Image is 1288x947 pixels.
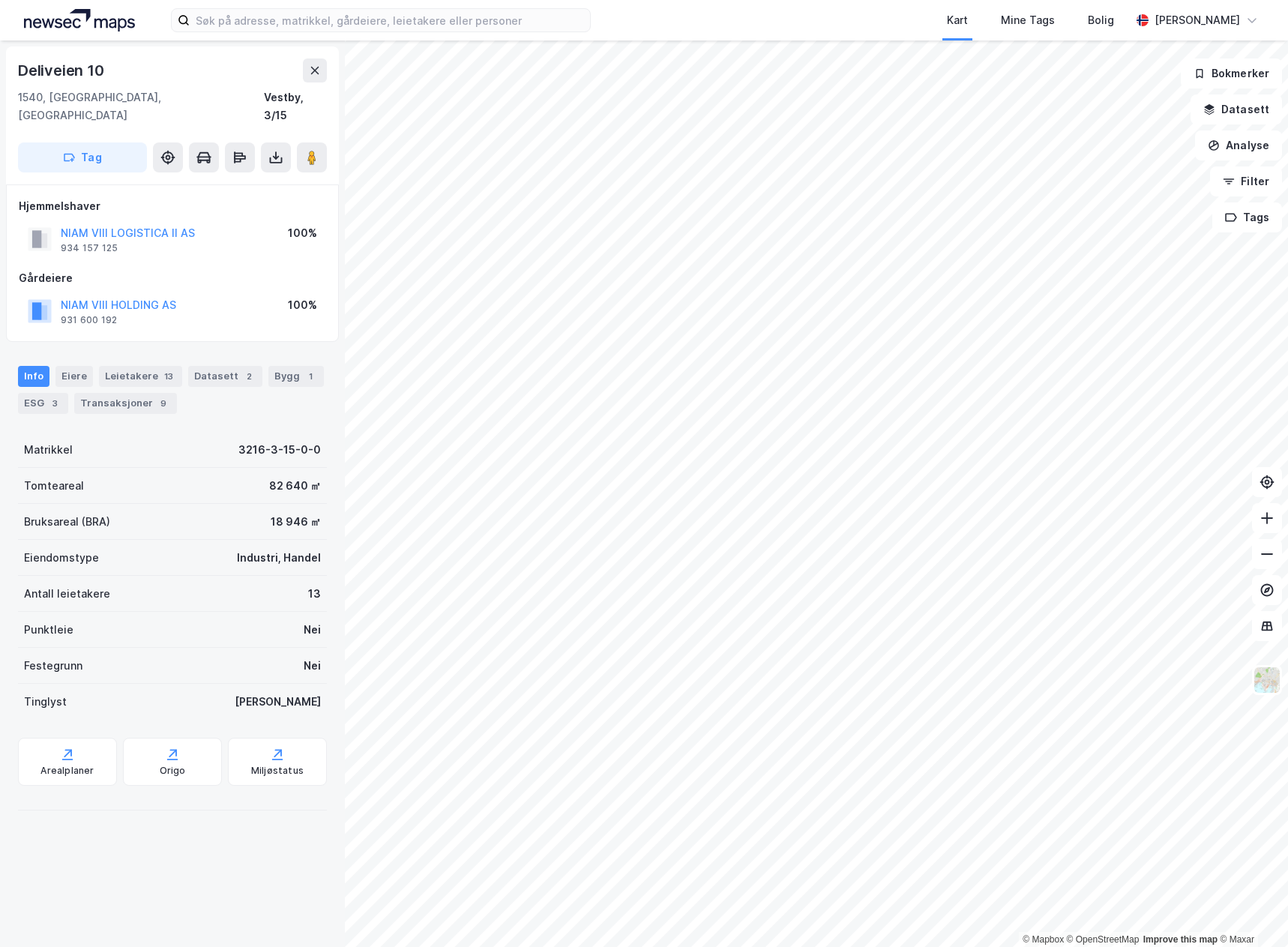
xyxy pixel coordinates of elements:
[24,9,135,31] img: logo.a4113a55bc3d86da70a041830d287a7e.svg
[1212,202,1282,232] button: Tags
[24,441,73,459] div: Matrikkel
[1001,11,1055,29] div: Mine Tags
[1195,130,1282,160] button: Analyse
[99,366,182,387] div: Leietakere
[61,242,118,254] div: 934 157 125
[264,88,327,124] div: Vestby, 3/15
[1213,875,1288,947] div: Kontrollprogram for chat
[24,513,110,531] div: Bruksareal (BRA)
[238,441,321,459] div: 3216-3-15-0-0
[55,366,93,387] div: Eiere
[288,296,317,314] div: 100%
[288,224,317,242] div: 100%
[24,477,84,495] div: Tomteareal
[304,657,321,675] div: Nei
[269,477,321,495] div: 82 640 ㎡
[271,513,321,531] div: 18 946 ㎡
[24,621,73,639] div: Punktleie
[308,585,321,603] div: 13
[18,88,264,124] div: 1540, [GEOGRAPHIC_DATA], [GEOGRAPHIC_DATA]
[304,621,321,639] div: Nei
[241,369,256,384] div: 2
[1191,94,1282,124] button: Datasett
[947,11,968,29] div: Kart
[1181,58,1282,88] button: Bokmerker
[303,369,318,384] div: 1
[61,314,117,326] div: 931 600 192
[18,393,68,414] div: ESG
[24,585,110,603] div: Antall leietakere
[190,9,590,31] input: Søk på adresse, matrikkel, gårdeiere, leietakere eller personer
[188,366,262,387] div: Datasett
[18,366,49,387] div: Info
[251,765,304,777] div: Miljøstatus
[1210,166,1282,196] button: Filter
[1143,934,1218,945] a: Improve this map
[18,58,107,82] div: Deliveien 10
[1155,11,1240,29] div: [PERSON_NAME]
[1023,934,1064,945] a: Mapbox
[156,396,171,411] div: 9
[40,765,94,777] div: Arealplaner
[1253,666,1281,694] img: Z
[1213,875,1288,947] iframe: Chat Widget
[237,549,321,567] div: Industri, Handel
[1088,11,1114,29] div: Bolig
[18,142,147,172] button: Tag
[1067,934,1140,945] a: OpenStreetMap
[268,366,324,387] div: Bygg
[47,396,62,411] div: 3
[74,393,177,414] div: Transaksjoner
[24,549,99,567] div: Eiendomstype
[24,693,67,711] div: Tinglyst
[19,197,326,215] div: Hjemmelshaver
[160,765,186,777] div: Origo
[24,657,82,675] div: Festegrunn
[235,693,321,711] div: [PERSON_NAME]
[19,269,326,287] div: Gårdeiere
[161,369,176,384] div: 13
